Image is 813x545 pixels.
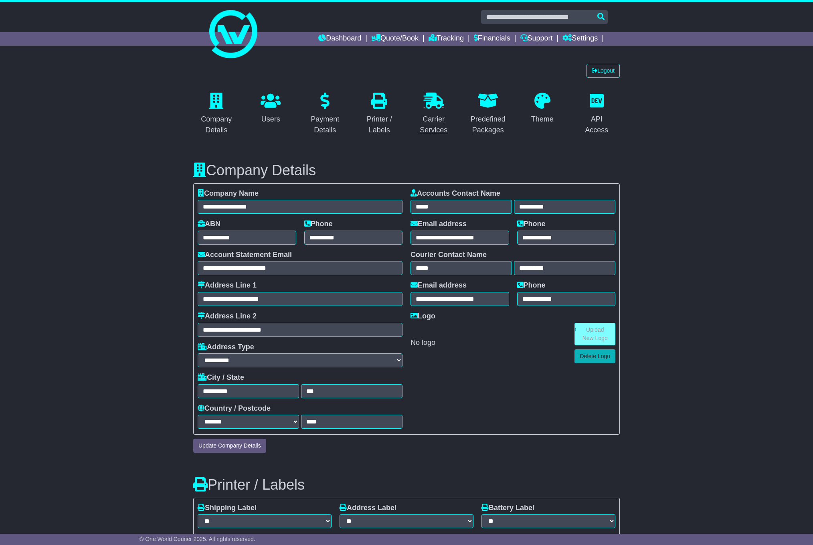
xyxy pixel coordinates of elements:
a: Dashboard [318,32,361,46]
label: Accounts Contact Name [411,189,500,198]
a: Printer / Labels [356,90,403,138]
a: Payment Details [302,90,348,138]
label: Phone [517,281,546,290]
label: Address Line 2 [198,312,257,321]
a: Settings [562,32,598,46]
label: Address Type [198,343,254,352]
div: API Access [579,114,615,136]
a: Carrier Services [411,90,457,138]
div: Printer / Labels [362,114,398,136]
span: No logo [411,338,435,346]
label: Email address [411,281,467,290]
a: Theme [526,90,559,128]
label: Phone [304,220,333,229]
h3: Company Details [193,162,620,178]
span: © One World Courier 2025. All rights reserved. [140,536,255,542]
a: Tracking [429,32,464,46]
div: Carrier Services [416,114,452,136]
a: Support [520,32,553,46]
label: Logo [411,312,435,321]
label: Courier Contact Name [411,251,487,259]
div: Company Details [198,114,235,136]
h3: Printer / Labels [193,477,620,493]
a: Logout [586,64,620,78]
a: Financials [474,32,510,46]
label: Account Statement Email [198,251,292,259]
label: Email address [411,220,467,229]
div: Theme [531,114,554,125]
div: Users [261,114,281,125]
button: Update Company Details [193,439,266,453]
label: Battery Label [481,504,534,513]
label: Phone [517,220,546,229]
label: Company Name [198,189,259,198]
a: Predefined Packages [465,90,512,138]
label: Shipping Label [198,504,257,513]
label: ABN [198,220,220,229]
div: Payment Details [307,114,343,136]
label: Address Label [340,504,396,513]
a: Company Details [193,90,240,138]
label: Country / Postcode [198,404,271,413]
a: Upload New Logo [574,323,615,345]
label: Address Line 1 [198,281,257,290]
a: Users [255,90,286,128]
a: Quote/Book [371,32,419,46]
a: API Access [574,90,620,138]
div: Predefined Packages [470,114,506,136]
label: City / State [198,373,244,382]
